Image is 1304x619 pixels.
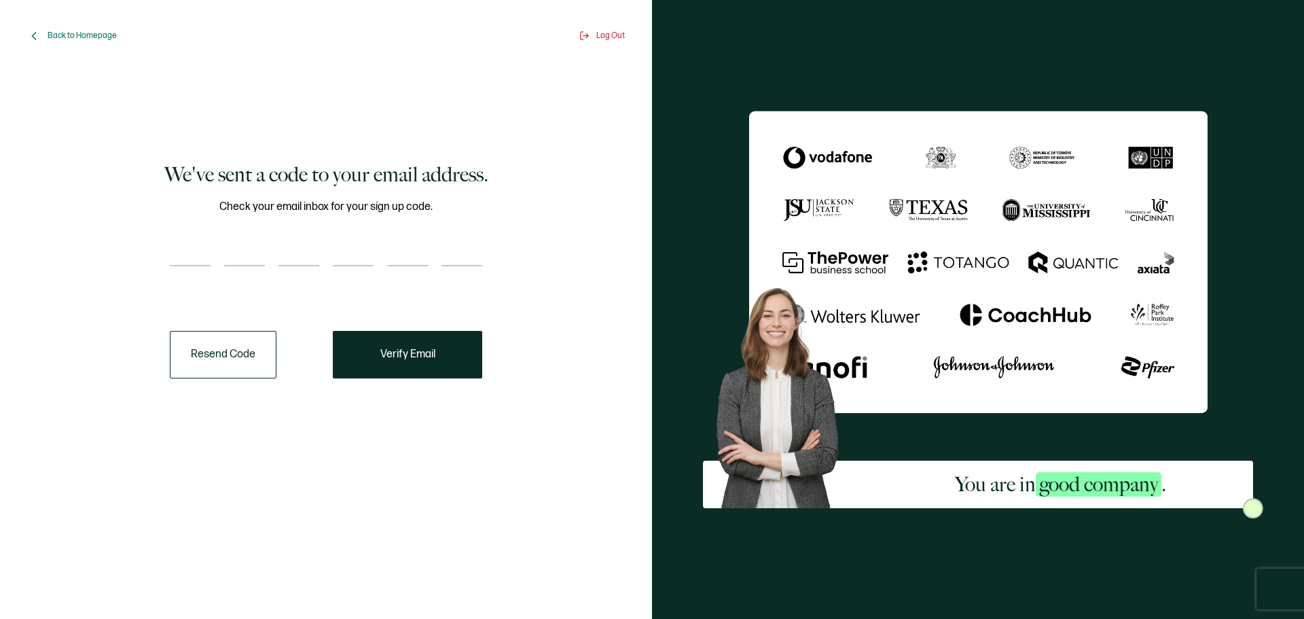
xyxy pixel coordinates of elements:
[164,161,488,188] h1: We've sent a code to your email address.
[596,31,625,41] span: Log Out
[380,349,435,360] span: Verify Email
[48,31,117,41] span: Back to Homepage
[955,471,1166,498] h2: You are in .
[170,331,276,378] button: Resend Code
[333,331,482,378] button: Verify Email
[749,111,1208,413] img: Sertifier We've sent a code to your email address.
[219,198,433,215] span: Check your email inbox for your sign up code.
[1036,472,1161,497] span: good company
[1243,498,1263,518] img: Sertifier Signup
[703,277,868,508] img: Sertifier Signup - You are in <span class="strong-h">good company</span>. Hero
